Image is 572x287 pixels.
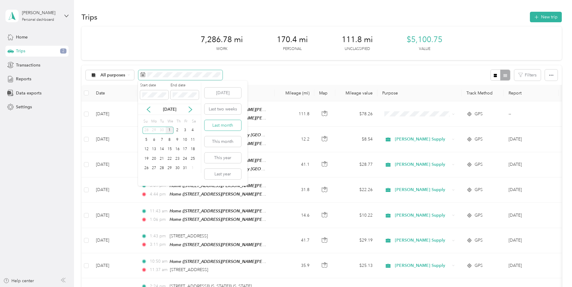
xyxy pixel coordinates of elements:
[475,212,483,219] span: GPS
[166,127,174,134] div: 1
[140,83,168,88] label: Start date
[175,117,181,125] div: Th
[16,90,42,96] span: Data exports
[167,117,174,125] div: We
[150,127,158,134] div: 29
[174,165,181,172] div: 30
[189,165,197,172] div: 1
[538,253,572,287] iframe: Everlance-gr Chat Button Frame
[377,85,462,101] th: Purpose
[335,152,377,177] td: $28.77
[158,146,166,153] div: 14
[150,117,157,125] div: Mo
[419,46,430,52] p: Value
[157,106,182,113] p: [DATE]
[143,155,150,162] div: 19
[205,120,241,131] button: Last month
[170,208,325,214] span: Home ([STREET_ADDRESS][PERSON_NAME][PERSON_NAME][PERSON_NAME])
[205,104,241,114] button: Last two weeks
[150,155,158,162] div: 20
[504,152,558,177] td: Sep 2025
[16,104,32,110] span: Settings
[174,136,181,143] div: 9
[205,88,241,98] button: [DATE]
[314,85,335,101] th: Map
[158,136,166,143] div: 7
[143,136,150,143] div: 5
[335,127,377,152] td: $8.54
[143,165,150,172] div: 26
[205,153,241,163] button: This year
[22,10,60,16] div: [PERSON_NAME]
[275,177,314,203] td: 31.8
[181,127,189,134] div: 3
[395,212,450,219] span: [PERSON_NAME] Supply
[150,146,158,153] div: 13
[174,146,181,153] div: 16
[475,111,483,117] span: GPS
[166,165,174,172] div: 29
[189,136,197,143] div: 11
[91,152,136,177] td: [DATE]
[201,35,243,45] span: 7,286.78 mi
[181,136,189,143] div: 10
[191,117,197,125] div: Sa
[183,117,189,125] div: Fr
[158,165,166,172] div: 28
[181,155,189,162] div: 24
[335,253,377,278] td: $25.13
[283,46,302,52] p: Personal
[150,267,168,273] span: 11:37 am
[335,228,377,253] td: $29.19
[504,127,558,152] td: Sep 2025
[174,127,181,134] div: 2
[136,85,275,101] th: Locations
[395,161,450,168] span: [PERSON_NAME] Supply
[16,76,31,82] span: Reports
[475,237,483,244] span: GPS
[395,187,450,193] span: [PERSON_NAME] Supply
[3,278,34,284] button: Help center
[91,101,136,127] td: [DATE]
[181,146,189,153] div: 17
[205,169,241,179] button: Last year
[166,136,174,143] div: 8
[345,46,370,52] p: Unclassified
[16,34,28,40] span: Home
[150,208,167,214] span: 11:43 am
[170,259,325,264] span: Home ([STREET_ADDRESS][PERSON_NAME][PERSON_NAME][PERSON_NAME])
[275,101,314,127] td: 111.8
[150,191,167,198] span: 4:44 pm
[170,217,325,222] span: Home ([STREET_ADDRESS][PERSON_NAME][PERSON_NAME][PERSON_NAME])
[504,85,558,101] th: Report
[91,203,136,228] td: [DATE]
[342,35,373,45] span: 111.8 mi
[170,267,208,272] span: [STREET_ADDRESS]
[100,73,125,77] span: All purposes
[166,155,174,162] div: 22
[335,85,377,101] th: Mileage value
[181,165,189,172] div: 31
[462,85,504,101] th: Track Method
[189,146,197,153] div: 18
[530,12,562,22] button: New trip
[166,146,174,153] div: 15
[91,127,136,152] td: [DATE]
[150,241,167,248] span: 3:11 pm
[275,127,314,152] td: 12.2
[216,46,227,52] p: Work
[170,192,325,197] span: Home ([STREET_ADDRESS][PERSON_NAME][PERSON_NAME][PERSON_NAME])
[504,253,558,278] td: Sep 2025
[22,18,54,22] div: Personal dashboard
[504,101,558,127] td: --
[275,203,314,228] td: 14.6
[475,136,483,143] span: GPS
[504,203,558,228] td: Sep 2025
[170,233,208,239] span: [STREET_ADDRESS]
[159,117,165,125] div: Tu
[514,69,541,81] button: Filters
[81,14,97,20] h1: Trips
[150,233,167,239] span: 1:43 pm
[143,117,148,125] div: Su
